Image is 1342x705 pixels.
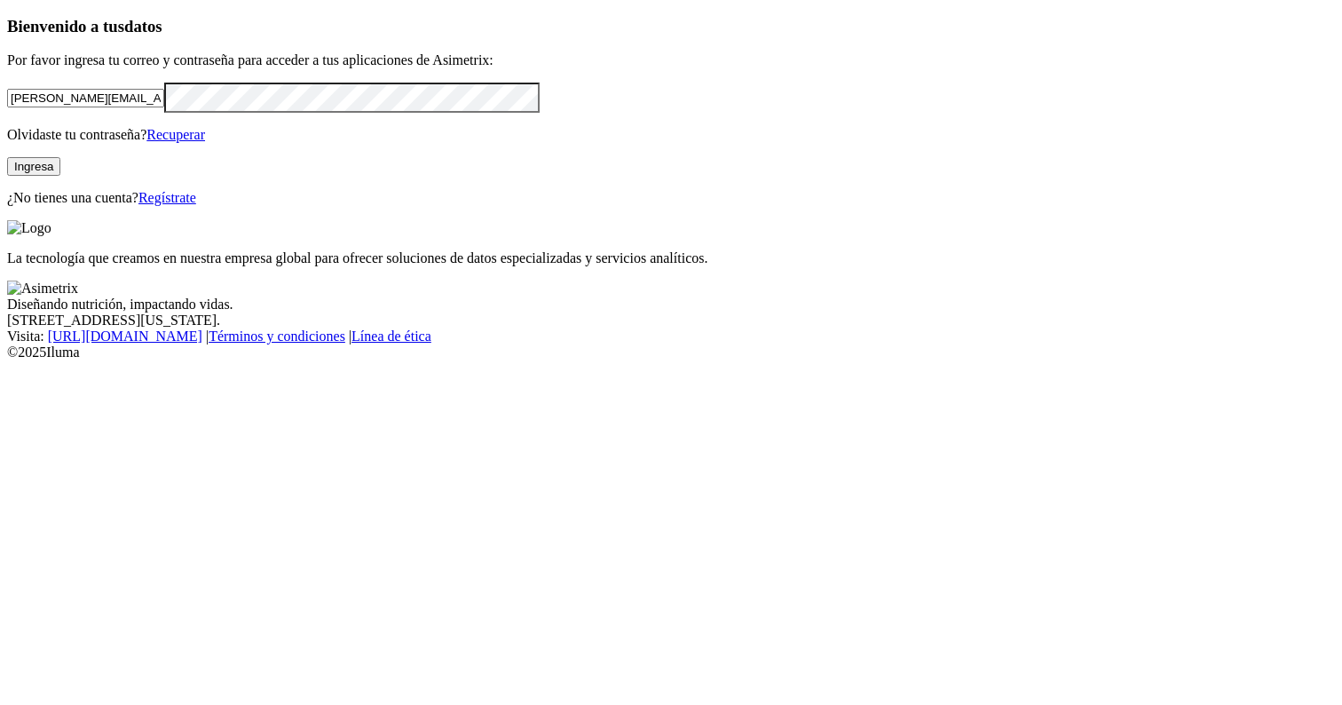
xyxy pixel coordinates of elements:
p: Olvidaste tu contraseña? [7,127,1335,143]
div: © 2025 Iluma [7,345,1335,360]
h3: Bienvenido a tus [7,17,1335,36]
img: Logo [7,220,51,236]
p: Por favor ingresa tu correo y contraseña para acceder a tus aplicaciones de Asimetrix: [7,52,1335,68]
input: Tu correo [7,89,164,107]
div: Visita : | | [7,329,1335,345]
p: La tecnología que creamos en nuestra empresa global para ofrecer soluciones de datos especializad... [7,250,1335,266]
a: Términos y condiciones [209,329,345,344]
a: Línea de ética [351,329,431,344]
span: datos [124,17,162,36]
button: Ingresa [7,157,60,176]
p: ¿No tienes una cuenta? [7,190,1335,206]
div: [STREET_ADDRESS][US_STATE]. [7,313,1335,329]
div: Diseñando nutrición, impactando vidas. [7,297,1335,313]
a: [URL][DOMAIN_NAME] [48,329,202,344]
a: Recuperar [146,127,205,142]
a: Regístrate [138,190,196,205]
img: Asimetrix [7,281,78,297]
